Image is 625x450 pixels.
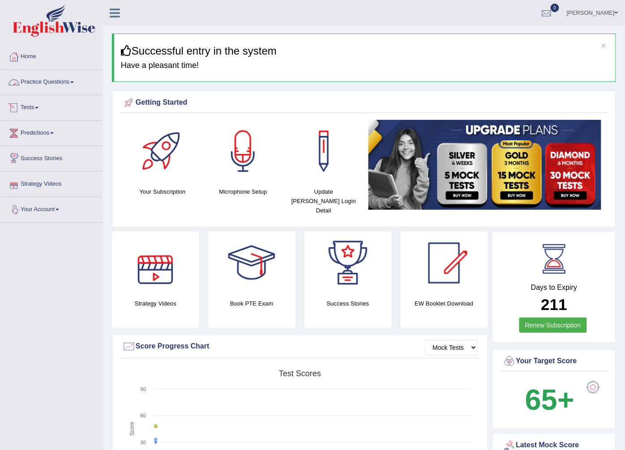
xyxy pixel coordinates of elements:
text: 30 [141,440,146,445]
a: Practice Questions [0,70,103,92]
text: 90 [141,386,146,392]
text: 60 [141,413,146,418]
a: Tests [0,95,103,118]
a: Predictions [0,121,103,143]
h4: Microphone Setup [207,187,279,196]
h4: Update [PERSON_NAME] Login Detail [288,187,360,215]
h4: Your Subscription [127,187,198,196]
div: Getting Started [122,96,606,110]
b: 211 [541,296,567,313]
a: Your Account [0,197,103,220]
h4: Book PTE Exam [208,299,295,308]
h4: Strategy Videos [112,299,199,308]
h4: Have a pleasant time! [121,61,609,70]
img: small5.jpg [368,120,601,210]
h3: Successful entry in the system [121,45,609,57]
h4: Success Stories [304,299,392,308]
tspan: Test scores [279,369,321,378]
div: Your Target Score [503,355,606,368]
button: × [601,41,607,50]
a: Success Stories [0,146,103,169]
tspan: Score [129,422,135,436]
span: 0 [551,4,560,12]
a: Renew Subscription [519,318,587,333]
a: Home [0,44,103,67]
h4: EW Booklet Download [401,299,488,308]
a: Strategy Videos [0,172,103,194]
b: 65+ [525,383,574,416]
h4: Days to Expiry [503,284,606,292]
div: Score Progress Chart [122,340,478,353]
